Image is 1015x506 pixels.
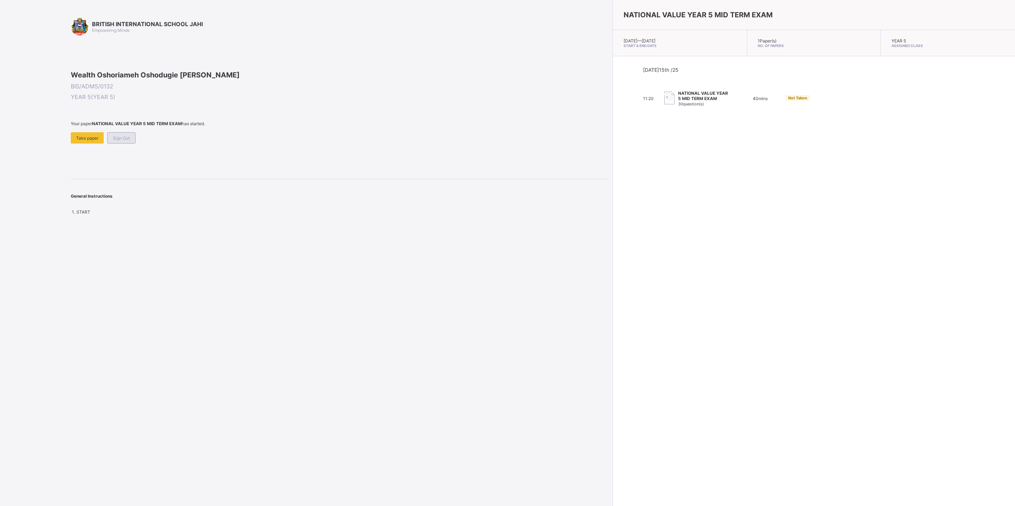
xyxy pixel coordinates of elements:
span: Empowering Minds [92,28,130,33]
span: Assigned Class [891,43,1004,48]
span: Start & End Date [624,43,736,48]
span: Not Taken [788,95,807,100]
span: General Instructions [71,193,113,199]
span: [DATE] — [DATE] [624,38,655,43]
span: 40 mins [753,96,768,101]
span: START [76,209,90,215]
span: No. of Papers [758,43,870,48]
span: 30 question(s) [678,101,704,106]
span: NATIONAL VALUE YEAR 5 MID TERM EXAM [624,11,773,19]
span: Take paper [76,135,98,141]
span: Your paper has started. [71,121,609,126]
b: NATIONAL VALUE YEAR 5 MID TERM EXAM [92,121,182,126]
span: YEAR 5 ( YEAR 5 ) [71,93,609,100]
span: BIS/ADMS/0132 [71,83,609,90]
img: take_paper.cd97e1aca70de81545fe8e300f84619e.svg [664,92,675,105]
span: BRITISH INTERNATIONAL SCHOOL JAHI [92,21,203,28]
span: NATIONAL VALUE YEAR 5 MID TERM EXAM [678,91,732,101]
span: [DATE] 15th /25 [643,67,678,73]
span: YEAR 5 [891,38,906,43]
span: 1 Paper(s) [758,38,776,43]
span: Wealth Oshoriameh Oshodugie [PERSON_NAME] [71,71,609,79]
span: Sign Out [113,135,130,141]
span: 11:20 [643,96,654,101]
